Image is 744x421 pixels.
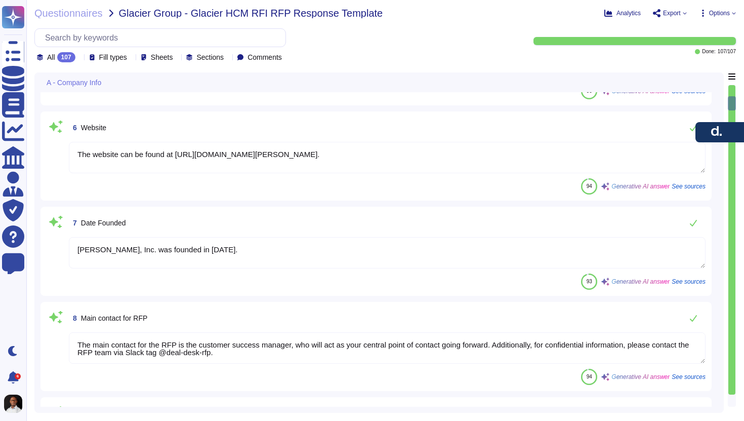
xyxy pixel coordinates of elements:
[611,374,670,380] span: Generative AI answer
[81,314,148,322] span: Main contact for RFP
[81,219,126,227] span: Date Founded
[40,29,285,47] input: Search by keywords
[119,8,383,18] span: Glacier Group - Glacier HCM RFI RFP Response Template
[604,9,641,17] button: Analytics
[702,49,716,54] span: Done:
[151,54,173,61] span: Sheets
[69,332,706,364] textarea: The main contact for the RFP is the customer success manager, who will act as your central point ...
[2,393,29,415] button: user
[69,237,706,269] textarea: [PERSON_NAME], Inc. was founded in [DATE].
[672,183,706,189] span: See sources
[672,279,706,285] span: See sources
[672,88,706,94] span: See sources
[611,88,670,94] span: Generative AI answer
[69,315,77,322] span: 8
[611,183,670,189] span: Generative AI answer
[4,395,22,413] img: user
[15,373,21,379] div: 6
[69,142,706,173] textarea: The website can be found at [URL][DOMAIN_NAME][PERSON_NAME].
[196,54,224,61] span: Sections
[99,54,127,61] span: Fill types
[587,183,592,189] span: 94
[663,10,681,16] span: Export
[611,279,670,285] span: Generative AI answer
[57,52,75,62] div: 107
[247,54,282,61] span: Comments
[34,8,103,18] span: Questionnaires
[672,374,706,380] span: See sources
[47,79,101,86] span: A - Company Info
[81,124,106,132] span: Website
[47,54,55,61] span: All
[69,219,77,226] span: 7
[718,49,736,54] span: 107 / 107
[587,279,592,284] span: 93
[69,124,77,131] span: 6
[709,10,730,16] span: Options
[616,10,641,16] span: Analytics
[587,374,592,379] span: 94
